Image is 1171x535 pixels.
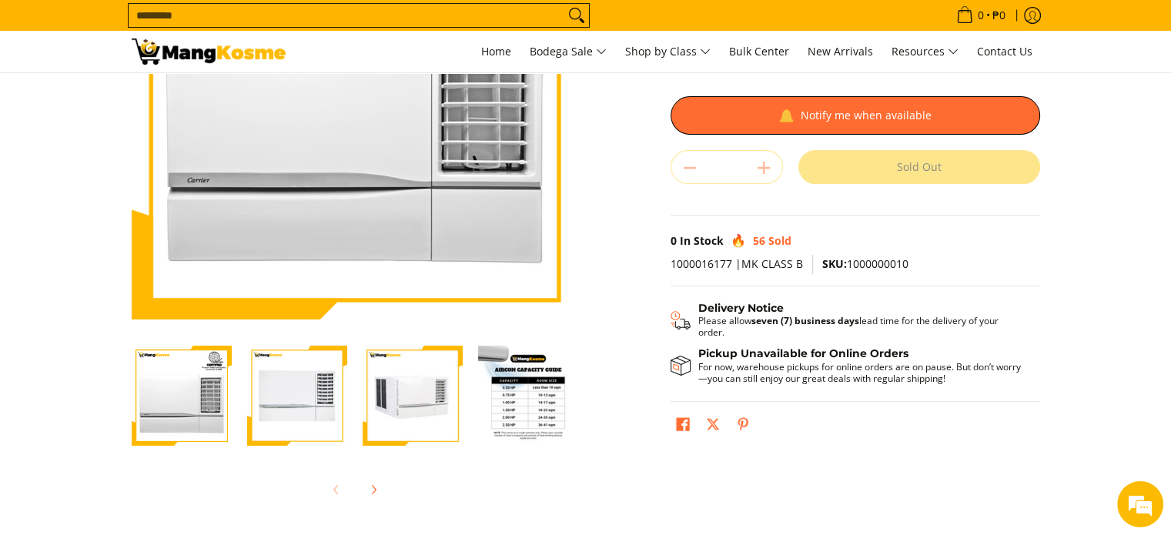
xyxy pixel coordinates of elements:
a: New Arrivals [800,31,881,72]
strong: Delivery Notice [698,301,784,315]
a: Pin on Pinterest [732,413,754,440]
span: • [952,7,1010,24]
span: 1000016177 |MK CLASS B [671,256,803,271]
span: New Arrivals [808,44,873,59]
a: Bulk Center [721,31,797,72]
span: 0 [975,10,986,21]
span: 56 [753,233,765,248]
strong: seven (7) business days [751,314,859,327]
img: Carrier 1.00 HP iCool Green - Window-Type Aircon l Mang Kosme [132,38,286,65]
span: 1000000010 [822,256,908,271]
img: Carrier 1.00 HP ICool Green, Window-Type Air Conditioner (Class B)-2 [247,346,347,446]
img: Carrier 1.00 HP ICool Green, Window-Type Air Conditioner (Class B)-4 [478,346,578,446]
span: Bodega Sale [530,42,607,62]
span: Bulk Center [729,44,789,59]
span: Home [481,44,511,59]
a: Resources [884,31,966,72]
img: Carrier 1.00 HP ICool Green, Window-Type Air Conditioner (Class B)-1 [132,346,232,446]
a: Home [473,31,519,72]
span: Sold [768,233,791,248]
span: Shop by Class [625,42,711,62]
span: In Stock [680,233,724,248]
span: ₱0 [990,10,1008,21]
span: Resources [892,42,959,62]
button: Search [564,4,589,27]
a: Share on Facebook [672,413,694,440]
a: Contact Us [969,31,1040,72]
a: Shop by Class [617,31,718,72]
img: Carrier 1.00 HP ICool Green, Window-Type Air Conditioner (Class B)-3 [363,346,463,446]
p: Please allow lead time for the delivery of your order. [698,315,1025,338]
span: SKU: [822,256,847,271]
a: Bodega Sale [522,31,614,72]
nav: Main Menu [301,31,1040,72]
button: Next [356,473,390,507]
strong: Pickup Unavailable for Online Orders [698,346,908,360]
span: 0 [671,233,677,248]
a: Post on X [702,413,724,440]
button: Shipping & Delivery [671,302,1025,339]
span: Contact Us [977,44,1032,59]
p: For now, warehouse pickups for online orders are on pause. But don’t worry—you can still enjoy ou... [698,361,1025,384]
